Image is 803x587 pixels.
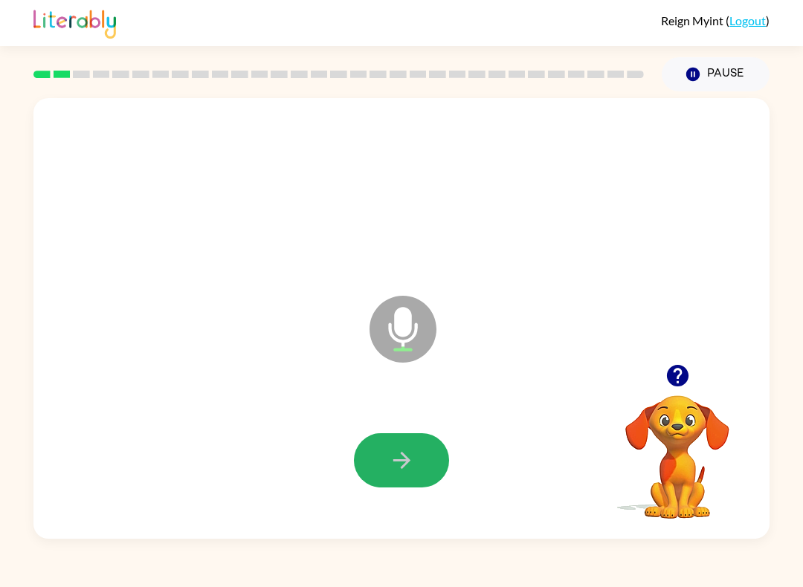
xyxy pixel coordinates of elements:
a: Logout [729,13,766,27]
div: ( ) [661,13,770,27]
span: Reign Myint [661,13,726,27]
img: Literably [33,6,116,39]
button: Pause [662,57,770,91]
video: Your browser must support playing .mp4 files to use Literably. Please try using another browser. [603,372,752,521]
